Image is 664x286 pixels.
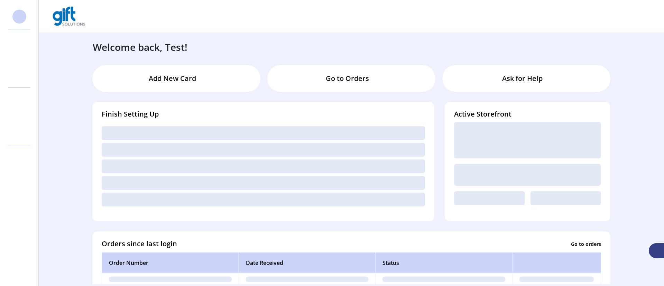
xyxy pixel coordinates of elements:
[149,73,196,84] p: Add New Card
[239,252,376,273] th: Date Received
[608,11,619,22] button: menu
[571,240,601,247] p: Go to orders
[454,109,601,119] h4: Active Storefront
[326,73,369,84] p: Go to Orders
[633,11,644,22] button: Publisher Panel
[102,109,425,119] h4: Finish Setting Up
[375,252,512,273] th: Status
[502,73,543,84] p: Ask for Help
[93,40,187,54] h3: Welcome back, Test!
[53,7,85,26] img: logo
[102,252,239,273] th: Order Number
[102,239,177,249] h4: Orders since last login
